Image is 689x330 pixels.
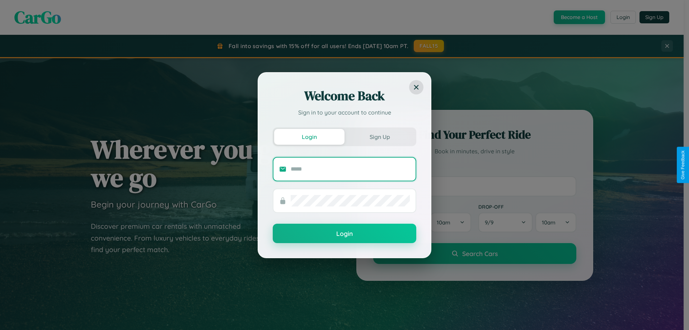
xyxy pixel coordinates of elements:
[344,129,415,145] button: Sign Up
[680,150,685,180] div: Give Feedback
[273,87,416,104] h2: Welcome Back
[273,108,416,117] p: Sign in to your account to continue
[273,224,416,243] button: Login
[274,129,344,145] button: Login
